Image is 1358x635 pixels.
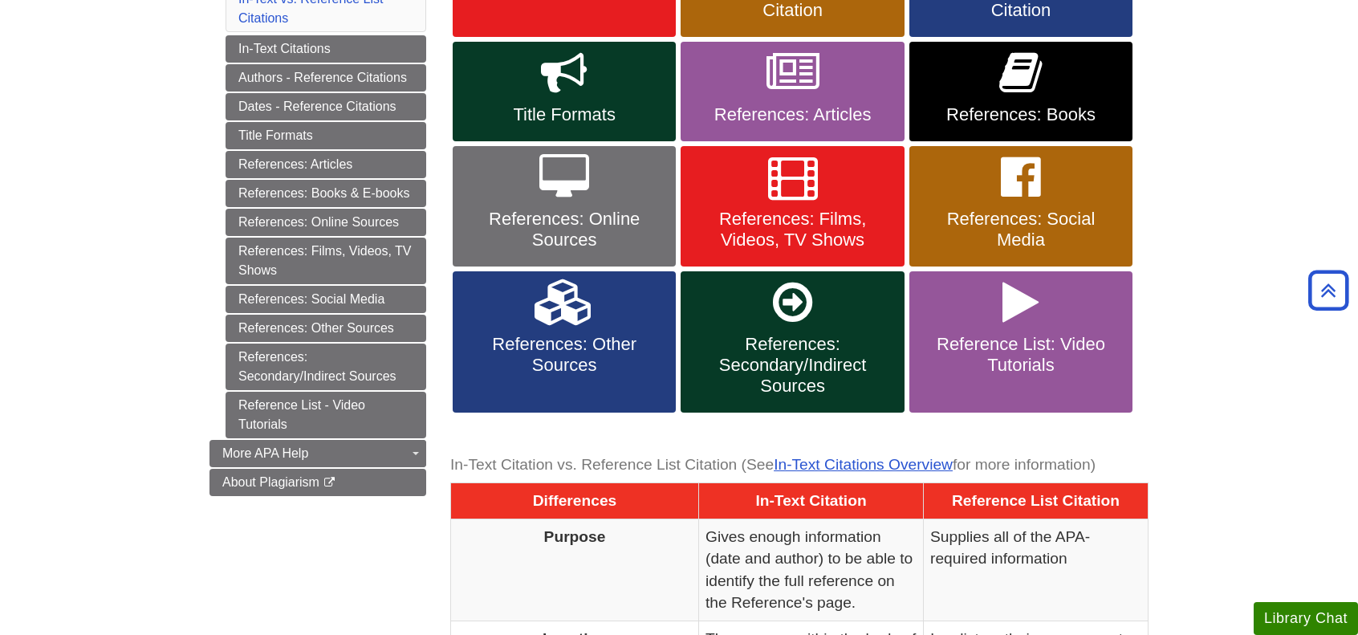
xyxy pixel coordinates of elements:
[226,392,426,438] a: Reference List - Video Tutorials
[209,469,426,496] a: About Plagiarism
[222,475,319,489] span: About Plagiarism
[681,146,904,267] a: References: Films, Videos, TV Shows
[226,315,426,342] a: References: Other Sources
[453,146,676,267] a: References: Online Sources
[952,492,1120,509] span: Reference List Citation
[909,42,1132,141] a: References: Books
[465,104,664,125] span: Title Formats
[693,104,892,125] span: References: Articles
[693,209,892,250] span: References: Films, Videos, TV Shows
[755,492,866,509] span: In-Text Citation
[699,519,924,621] td: Gives enough information (date and author) to be able to identify the full reference on the Refer...
[909,146,1132,267] a: References: Social Media
[226,64,426,92] a: Authors - Reference Citations
[909,271,1132,413] a: Reference List: Video Tutorials
[924,519,1149,621] td: Supplies all of the APA-required information
[323,478,336,488] i: This link opens in a new window
[450,447,1149,483] caption: In-Text Citation vs. Reference List Citation (See for more information)
[921,209,1120,250] span: References: Social Media
[226,238,426,284] a: References: Films, Videos, TV Shows
[226,209,426,236] a: References: Online Sources
[226,35,426,63] a: In-Text Citations
[226,122,426,149] a: Title Formats
[1254,602,1358,635] button: Library Chat
[681,42,904,141] a: References: Articles
[774,456,953,473] a: In-Text Citations Overview
[222,446,308,460] span: More APA Help
[693,334,892,397] span: References: Secondary/Indirect Sources
[453,271,676,413] a: References: Other Sources
[1303,279,1354,301] a: Back to Top
[921,104,1120,125] span: References: Books
[457,526,692,547] p: Purpose
[465,209,664,250] span: References: Online Sources
[226,93,426,120] a: Dates - Reference Citations
[226,151,426,178] a: References: Articles
[453,42,676,141] a: Title Formats
[209,440,426,467] a: More APA Help
[533,492,617,509] span: Differences
[226,286,426,313] a: References: Social Media
[921,334,1120,376] span: Reference List: Video Tutorials
[226,344,426,390] a: References: Secondary/Indirect Sources
[681,271,904,413] a: References: Secondary/Indirect Sources
[226,180,426,207] a: References: Books & E-books
[465,334,664,376] span: References: Other Sources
